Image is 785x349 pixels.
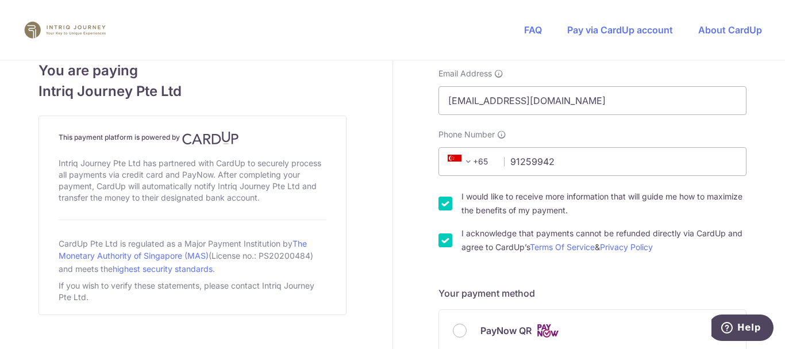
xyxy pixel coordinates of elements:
[59,155,326,206] div: Intriq Journey Pte Ltd has partnered with CardUp to securely process all payments via credit card...
[39,60,347,81] span: You are paying
[453,324,732,338] div: PayNow QR Cards logo
[600,242,653,252] a: Privacy Policy
[461,190,746,217] label: I would like to receive more information that will guide me how to maximize the benefits of my pa...
[524,24,542,36] a: FAQ
[59,234,326,278] div: CardUp Pte Ltd is regulated as a Major Payment Institution by (License no.: PS20200484) and meets...
[113,264,213,274] a: highest security standards
[444,155,496,168] span: +65
[480,324,532,338] span: PayNow QR
[438,286,746,300] h5: Your payment method
[448,155,475,168] span: +65
[536,324,559,338] img: Cards logo
[461,227,746,254] label: I acknowledge that payments cannot be refunded directly via CardUp and agree to CardUp’s &
[567,24,673,36] a: Pay via CardUp account
[711,315,774,343] iframe: Opens a widget where you can find more information
[59,131,326,145] h4: This payment platform is powered by
[698,24,762,36] a: About CardUp
[59,278,326,305] div: If you wish to verify these statements, please contact Intriq Journey Pte Ltd.
[438,86,746,115] input: Email address
[530,242,595,252] a: Terms Of Service
[438,129,495,140] span: Phone Number
[39,81,347,102] span: Intriq Journey Pte Ltd
[182,131,238,145] img: CardUp
[438,68,492,79] span: Email Address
